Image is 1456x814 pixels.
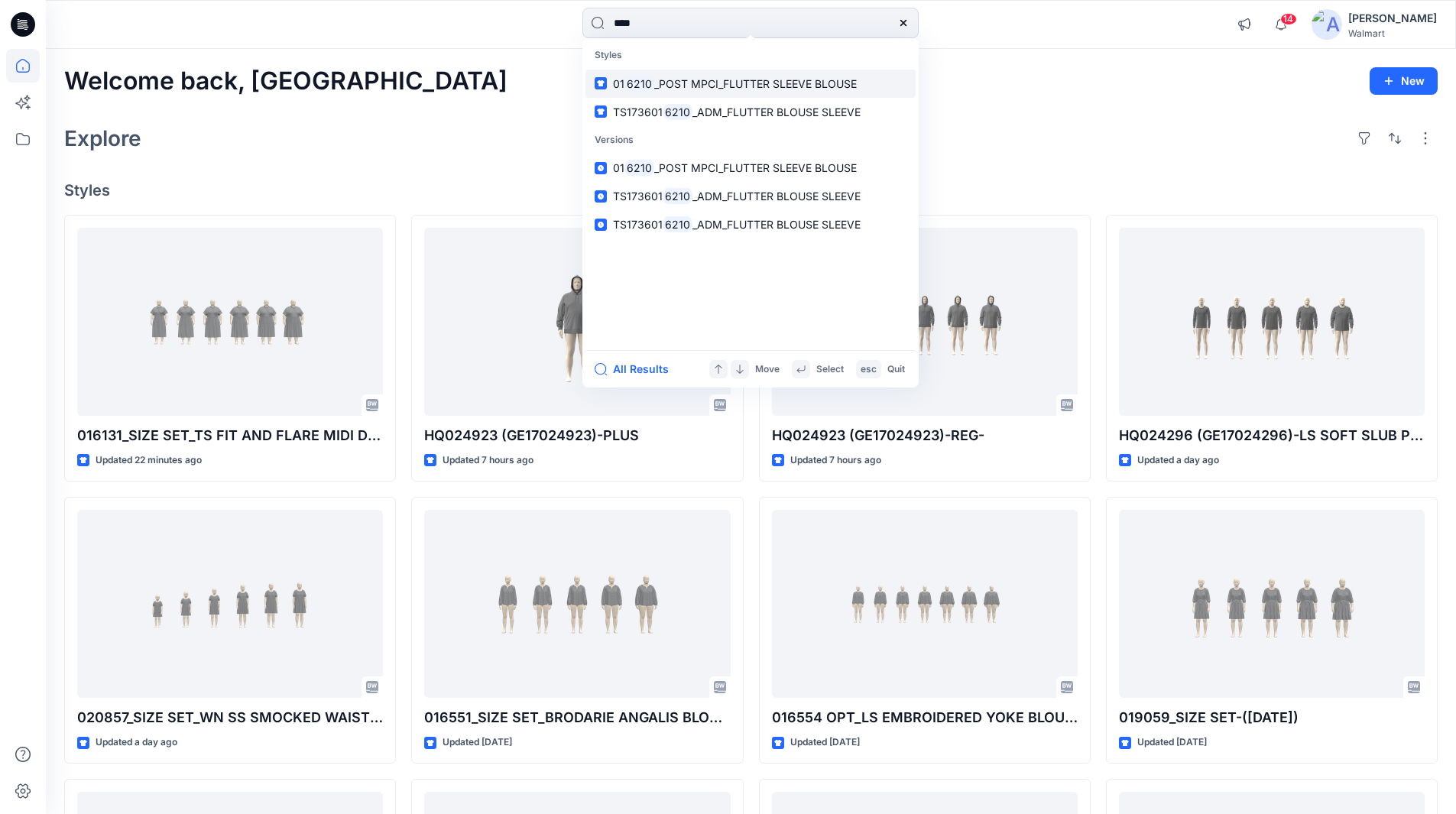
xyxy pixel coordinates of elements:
h2: Welcome back, [GEOGRAPHIC_DATA] [64,67,507,96]
mark: 6210 [663,187,692,205]
p: Updated [DATE] [790,735,860,751]
a: 016131_SIZE SET_TS FIT AND FLARE MIDI DRESS [77,228,383,417]
span: _POST MPCI_FLUTTER SLEEVE BLOUSE [654,77,857,90]
p: 019059_SIZE SET-([DATE]) [1119,707,1425,728]
div: Walmart [1348,28,1437,39]
p: Quit [887,362,905,378]
p: Updated a day ago [1137,452,1219,469]
a: 016554 OPT_LS EMBROIDERED YOKE BLOUSE 01-08-2025 [772,510,1078,699]
p: 016131_SIZE SET_TS FIT AND FLARE MIDI DRESS [77,425,383,446]
h4: Styles [64,181,1438,199]
button: All Results [595,360,679,378]
span: _ADM_FLUTTER BLOUSE SLEEVE [692,218,861,231]
p: Updated [DATE] [443,735,512,751]
span: 01 [613,161,624,174]
span: TS173601 [613,105,663,118]
span: TS173601 [613,218,663,231]
p: HQ024296 (GE17024296)-LS SOFT SLUB POCKET CREW-REG [1119,425,1425,446]
button: New [1370,67,1438,95]
span: 14 [1280,13,1297,25]
span: _ADM_FLUTTER BLOUSE SLEEVE [692,105,861,118]
a: HQ024296 (GE17024296)-LS SOFT SLUB POCKET CREW-REG [1119,228,1425,417]
p: HQ024923 (GE17024923)-REG- [772,425,1078,446]
mark: 6210 [663,216,692,233]
mark: 6210 [624,159,654,177]
p: Select [816,362,844,378]
span: _ADM_FLUTTER BLOUSE SLEEVE [692,190,861,203]
a: 019059_SIZE SET-(26-07-25) [1119,510,1425,699]
p: Updated 7 hours ago [790,452,881,469]
a: HQ024923 (GE17024923)-PLUS [424,228,730,417]
a: 016210_POST MPCI_FLUTTER SLEEVE BLOUSE [585,154,916,182]
p: Updated 22 minutes ago [96,452,202,469]
a: TS1736016210_ADM_FLUTTER BLOUSE SLEEVE [585,210,916,238]
span: TS173601 [613,190,663,203]
mark: 6210 [624,75,654,92]
a: HQ024923 (GE17024923)-REG- [772,228,1078,417]
span: _POST MPCI_FLUTTER SLEEVE BLOUSE [654,161,857,174]
a: TS1736016210_ADM_FLUTTER BLOUSE SLEEVE [585,98,916,126]
p: 016551_SIZE SET_BRODARIE ANGALIS BLOUSE-14-08-2025 [424,707,730,728]
img: avatar [1312,9,1342,40]
p: Versions [585,126,916,154]
h2: Explore [64,126,141,151]
a: TS1736016210_ADM_FLUTTER BLOUSE SLEEVE [585,182,916,210]
a: 016210_POST MPCI_FLUTTER SLEEVE BLOUSE [585,70,916,98]
span: 01 [613,77,624,90]
p: esc [861,362,877,378]
a: 020857_SIZE SET_WN SS SMOCKED WAIST DR [77,510,383,699]
p: HQ024923 (GE17024923)-PLUS [424,425,730,446]
p: 020857_SIZE SET_WN SS SMOCKED WAIST DR [77,707,383,728]
p: 016554 OPT_LS EMBROIDERED YOKE BLOUSE [DATE] [772,707,1078,728]
p: Updated [DATE] [1137,735,1207,751]
p: Move [755,362,780,378]
div: [PERSON_NAME] [1348,9,1437,28]
p: Updated 7 hours ago [443,452,533,469]
p: Updated a day ago [96,735,177,751]
mark: 6210 [663,103,692,121]
p: Styles [585,41,916,70]
a: 016551_SIZE SET_BRODARIE ANGALIS BLOUSE-14-08-2025 [424,510,730,699]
